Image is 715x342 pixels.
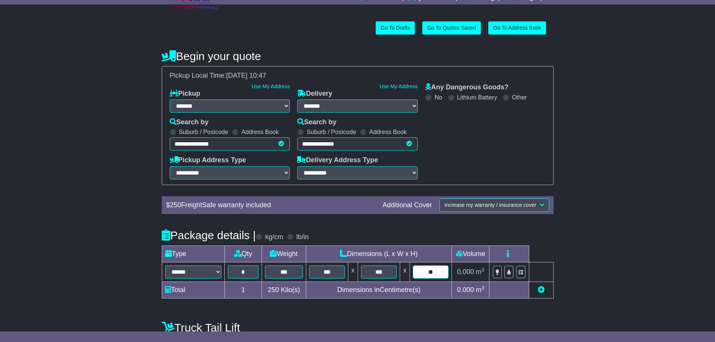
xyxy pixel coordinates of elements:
td: Volume [452,246,489,262]
td: Dimensions in Centimetre(s) [306,282,452,298]
label: No [435,94,442,101]
label: Other [512,94,527,101]
label: lb/in [296,233,309,241]
span: [DATE] 10:47 [226,72,266,79]
label: Suburb / Postcode [179,128,229,136]
td: 1 [224,282,262,298]
span: 250 [268,286,279,294]
label: Delivery Address Type [297,156,378,164]
div: Pickup Local Time: [166,72,549,80]
a: Go To Drafts [376,21,415,35]
span: 0.000 [457,268,474,276]
label: Search by [170,118,209,127]
button: Increase my warranty / insurance cover [440,199,549,212]
td: Weight [262,246,306,262]
sup: 3 [482,267,485,273]
label: Lithium Battery [457,94,497,101]
td: Qty [224,246,262,262]
span: 0.000 [457,286,474,294]
label: Any Dangerous Goods? [425,83,509,92]
div: $ FreightSafe warranty included [163,201,379,209]
h4: Truck Tail Lift [162,321,554,334]
div: Additional Cover [379,201,436,209]
a: Go To Quotes Saved [422,21,481,35]
a: Add new item [538,286,545,294]
label: Delivery [297,90,332,98]
td: Dimensions (L x W x H) [306,246,452,262]
label: Address Book [369,128,407,136]
td: Total [162,282,224,298]
label: Suburb / Postcode [307,128,356,136]
td: x [348,262,358,282]
td: Kilo(s) [262,282,306,298]
span: m [476,286,485,294]
td: x [400,262,410,282]
label: Search by [297,118,336,127]
label: Pickup [170,90,200,98]
a: Use My Address [379,83,418,89]
a: Use My Address [251,83,290,89]
h4: Package details | [162,229,256,241]
label: kg/cm [265,233,283,241]
sup: 3 [482,285,485,291]
label: Address Book [241,128,279,136]
td: Type [162,246,224,262]
label: Pickup Address Type [170,156,246,164]
h4: Begin your quote [162,50,554,62]
span: 250 [170,201,181,209]
a: Go To Address Book [488,21,546,35]
span: Increase my warranty / insurance cover [444,202,536,208]
span: m [476,268,485,276]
